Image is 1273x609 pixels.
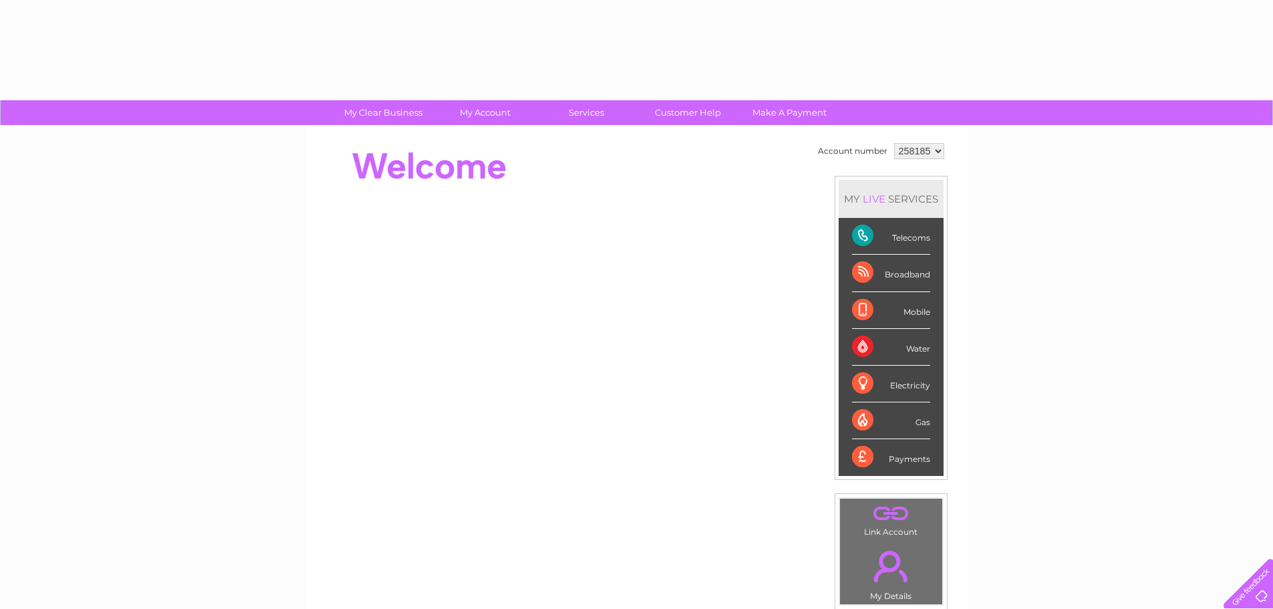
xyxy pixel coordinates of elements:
[852,366,930,402] div: Electricity
[839,498,943,540] td: Link Account
[328,100,438,125] a: My Clear Business
[815,140,891,162] td: Account number
[430,100,540,125] a: My Account
[633,100,743,125] a: Customer Help
[734,100,845,125] a: Make A Payment
[860,193,888,205] div: LIVE
[839,539,943,605] td: My Details
[839,180,944,218] div: MY SERVICES
[852,292,930,329] div: Mobile
[852,439,930,475] div: Payments
[852,218,930,255] div: Telecoms
[852,255,930,291] div: Broadband
[852,402,930,439] div: Gas
[843,502,939,525] a: .
[843,543,939,590] a: .
[852,329,930,366] div: Water
[531,100,642,125] a: Services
